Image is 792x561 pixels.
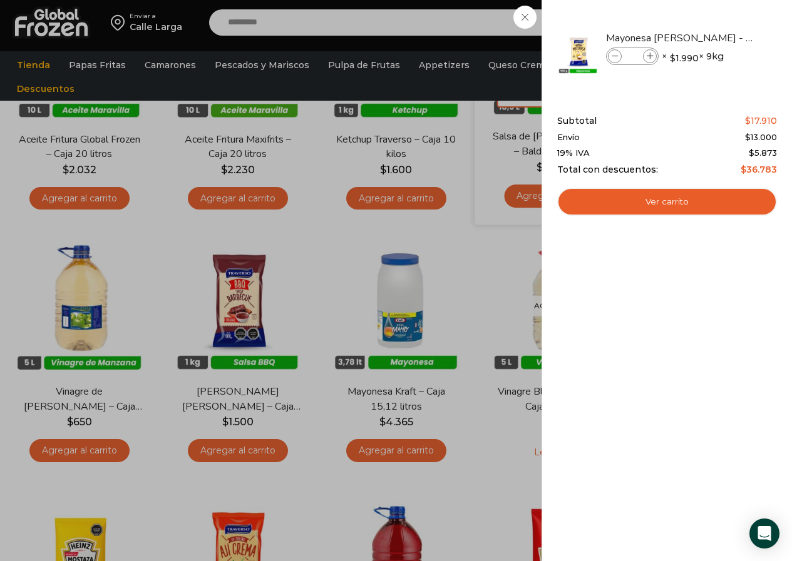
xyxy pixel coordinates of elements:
span: $ [745,115,751,126]
div: Open Intercom Messenger [749,518,779,548]
span: $ [741,164,746,175]
span: $ [745,132,751,142]
input: Product quantity [623,49,642,63]
span: $ [670,52,676,64]
span: Envío [557,133,580,143]
a: Mayonesa [PERSON_NAME] - Caja 9 kilos [606,31,755,45]
span: × × 9kg [662,48,724,65]
bdi: 36.783 [741,164,777,175]
bdi: 17.910 [745,115,777,126]
bdi: 1.990 [670,52,699,64]
span: 19% IVA [557,148,590,158]
a: Ver carrito [557,188,777,216]
span: $ [749,148,754,158]
span: 5.873 [749,148,777,158]
bdi: 13.000 [745,132,777,142]
span: Subtotal [557,116,597,126]
span: Total con descuentos: [557,164,658,175]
